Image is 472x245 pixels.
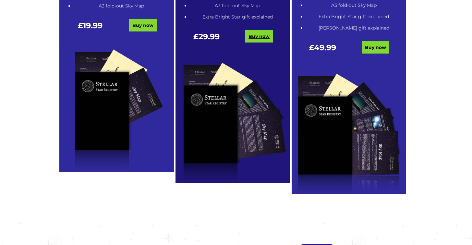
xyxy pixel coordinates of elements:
[306,1,402,9] li: A3 fold-out Sky Map
[83,21,103,30] span: 19.99
[74,2,169,10] li: A3 fold-out Sky Map
[175,57,290,183] img: tucked-1
[59,46,174,172] img: tucked-0
[292,68,406,194] img: tucked-2
[362,41,389,54] a: Buy now
[199,32,220,41] span: 29.99
[180,32,233,47] div: £
[314,43,336,52] span: 49.99
[296,43,349,58] div: £
[190,13,285,21] li: Extra Bright Star gift explained
[306,24,402,32] li: [PERSON_NAME] gift explained
[306,13,402,21] li: Extra Bright Star gift explained
[245,30,273,43] a: Buy now
[64,21,117,36] div: £
[129,19,157,31] a: Buy now
[190,2,285,10] li: A3 fold-out Sky Map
